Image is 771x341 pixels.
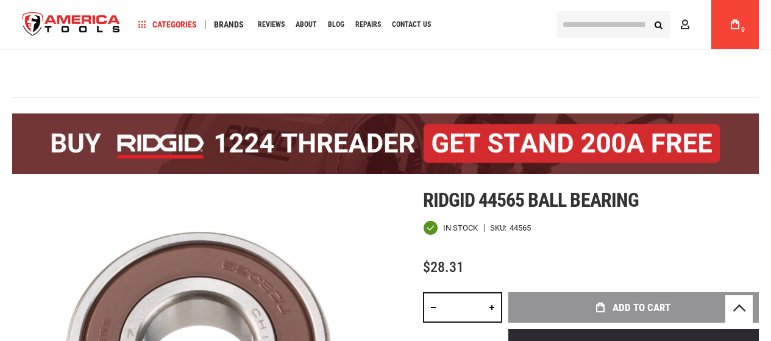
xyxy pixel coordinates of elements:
[386,16,436,33] a: Contact Us
[12,113,759,174] img: BOGO: Buy the RIDGID® 1224 Threader (26092), get the 92467 200A Stand FREE!
[443,224,478,232] span: In stock
[350,16,386,33] a: Repairs
[296,21,317,28] span: About
[423,220,478,235] div: Availability
[290,16,322,33] a: About
[138,20,197,29] span: Categories
[355,21,381,28] span: Repairs
[392,21,431,28] span: Contact Us
[252,16,290,33] a: Reviews
[741,26,745,33] span: 0
[258,21,285,28] span: Reviews
[490,224,510,232] strong: SKU
[214,20,244,29] span: Brands
[322,16,350,33] a: Blog
[647,13,670,36] button: Search
[423,259,464,276] span: $28.31
[208,16,249,33] a: Brands
[133,16,202,33] a: Categories
[12,2,130,48] a: store logo
[12,2,130,48] img: America Tools
[328,21,344,28] span: Blog
[423,188,639,212] span: Ridgid 44565 ball bearing
[510,224,531,232] div: 44565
